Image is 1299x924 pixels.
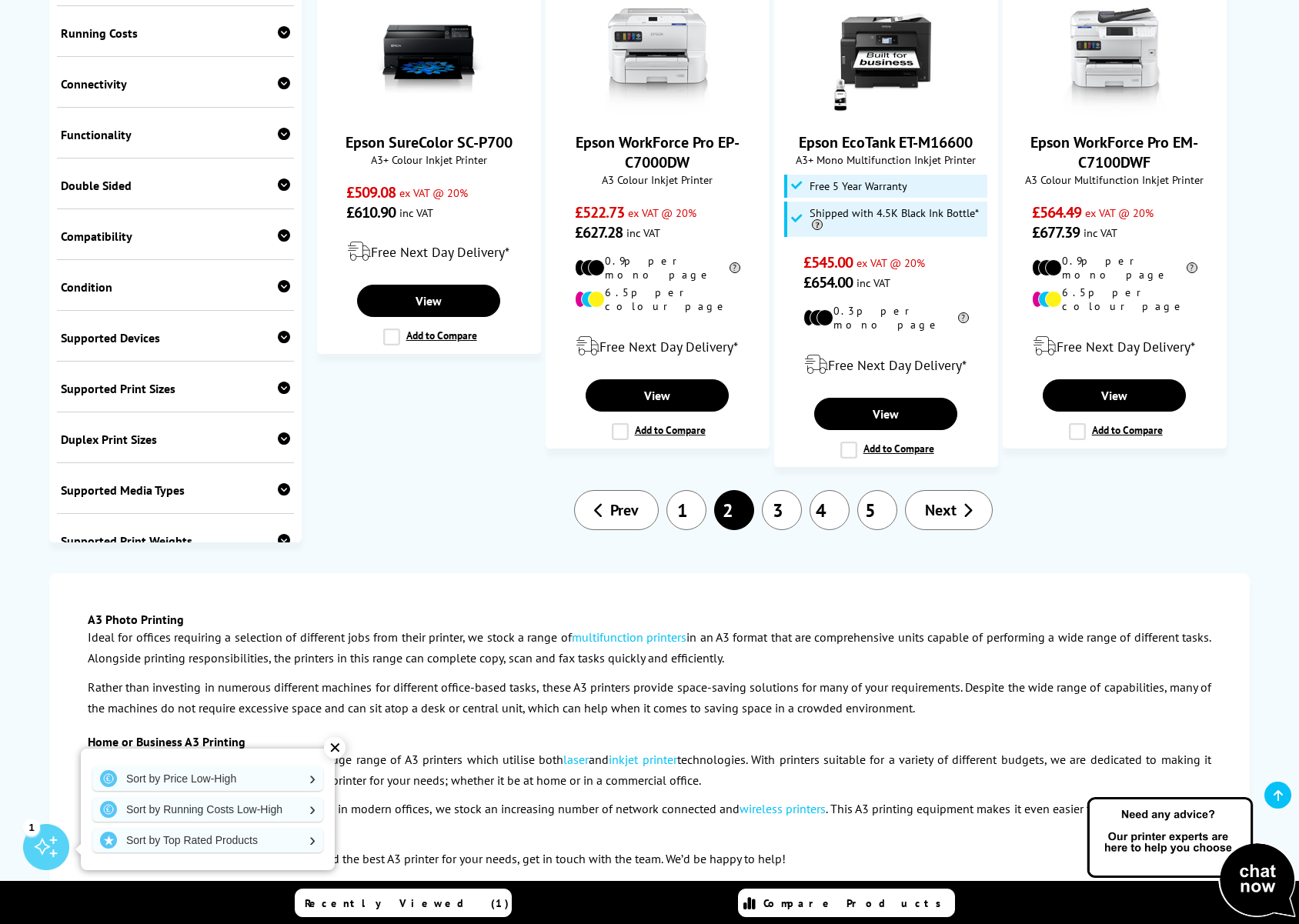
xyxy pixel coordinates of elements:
img: Epson WorkForce Pro EP-C7000DW [599,2,715,117]
a: Epson WorkForce Pro EM-C7100DWF [1030,132,1198,172]
a: Recently Viewed (1) [295,889,512,917]
span: Prev [610,500,639,520]
span: A3 Colour Multifunction Inkjet Printer [1011,172,1218,187]
span: inc VAT [1084,225,1117,240]
span: £654.00 [803,272,853,292]
span: A3+ Colour Inkjet Printer [326,152,533,167]
a: laser [563,752,589,767]
a: View [814,398,957,430]
div: ✕ [324,737,346,759]
li: 6.5p per colour page [1032,285,1197,313]
div: Condition [61,279,290,295]
div: 1 [23,819,40,836]
a: Sort by Top Rated Products [92,828,323,852]
li: 0.3p per mono page [803,304,969,332]
p: Understanding the evolving technologies used in modern offices, we stock an increasing number of ... [88,799,1211,840]
span: inc VAT [626,225,660,240]
div: Connectivity [61,76,290,92]
span: A3 Colour Inkjet Printer [554,172,761,187]
span: £677.39 [1032,222,1080,242]
label: Add to Compare [1069,423,1163,440]
a: multifunction printers [572,629,686,645]
a: 1 [666,490,706,530]
div: Supported Devices [61,330,290,345]
span: inc VAT [399,205,433,220]
h3: Home or Business A3 Printing [88,734,1211,749]
a: View [357,285,500,317]
span: £545.00 [803,252,853,272]
span: Compare Products [763,896,950,910]
h3: A3 Photo Printing [88,612,1211,627]
span: £610.90 [346,202,396,222]
a: Prev [574,490,659,530]
label: Add to Compare [383,329,477,345]
a: 4 [810,490,850,530]
span: ex VAT @ 20% [1085,205,1154,220]
span: ex VAT @ 20% [857,255,925,270]
p: At [GEOGRAPHIC_DATA], we have accrued a huge range of A3 printers which utilise both and technolo... [88,749,1211,791]
span: £627.28 [575,222,623,242]
span: ex VAT @ 20% [628,205,696,220]
div: Functionality [61,127,290,142]
a: Epson SureColor SC-P700 [346,132,513,152]
p: To find out more about how we can help to find the best A3 printer for your needs, get in touch w... [88,849,1211,869]
span: Next [925,500,957,520]
div: Double Sided [61,178,290,193]
span: £564.49 [1032,202,1082,222]
p: Ideal for offices requiring a selection of different jobs from their printer, we stock a range of... [88,627,1211,669]
li: 0.9p per mono page [575,254,740,282]
div: Supported Print Sizes [61,381,290,396]
span: Recently Viewed (1) [305,896,509,910]
img: Epson WorkForce Pro EM-C7100DWF [1057,2,1172,117]
p: Rather than investing in numerous different machines for different office-based tasks, these A3 p... [88,677,1211,719]
div: Duplex Print Sizes [61,432,290,447]
a: Epson WorkForce Pro EM-C7100DWF [1057,105,1172,120]
a: Epson EcoTank ET-M16600 [799,132,973,152]
a: Sort by Price Low-High [92,766,323,791]
img: Epson EcoTank ET-M16600 [828,2,943,117]
label: Add to Compare [840,442,934,459]
span: £509.08 [346,182,396,202]
div: modal_delivery [554,325,761,368]
div: Compatibility [61,228,290,244]
div: modal_delivery [783,343,990,386]
div: modal_delivery [1011,325,1218,368]
span: £522.73 [575,202,625,222]
a: View [1043,379,1186,412]
a: 3 [762,490,802,530]
div: Supported Print Weights [61,533,290,549]
a: inkjet printer [609,752,676,767]
img: Epson SureColor SC-P700 [371,2,486,117]
a: Epson SureColor SC-P700 [371,105,486,120]
div: Running Costs [61,25,290,41]
a: Epson WorkForce Pro EP-C7000DW [576,132,740,172]
a: Epson WorkForce Pro EP-C7000DW [599,105,715,120]
li: 0.9p per mono page [1032,254,1197,282]
a: Compare Products [738,889,955,917]
a: Next [905,490,993,530]
span: inc VAT [857,275,890,290]
span: Free 5 Year Warranty [810,180,907,192]
img: Open Live Chat window [1084,795,1299,921]
span: ex VAT @ 20% [399,185,468,200]
a: View [586,379,729,412]
div: Supported Media Types [61,482,290,498]
span: Shipped with 4.5K Black Ink Bottle* [810,207,983,232]
a: Epson EcoTank ET-M16600 [828,105,943,120]
li: 6.5p per colour page [575,285,740,313]
a: Sort by Running Costs Low-High [92,797,323,822]
a: wireless printers [740,801,826,816]
a: 5 [857,490,897,530]
div: modal_delivery [326,230,533,273]
label: Add to Compare [612,423,706,440]
span: A3+ Mono Multifunction Inkjet Printer [783,152,990,167]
